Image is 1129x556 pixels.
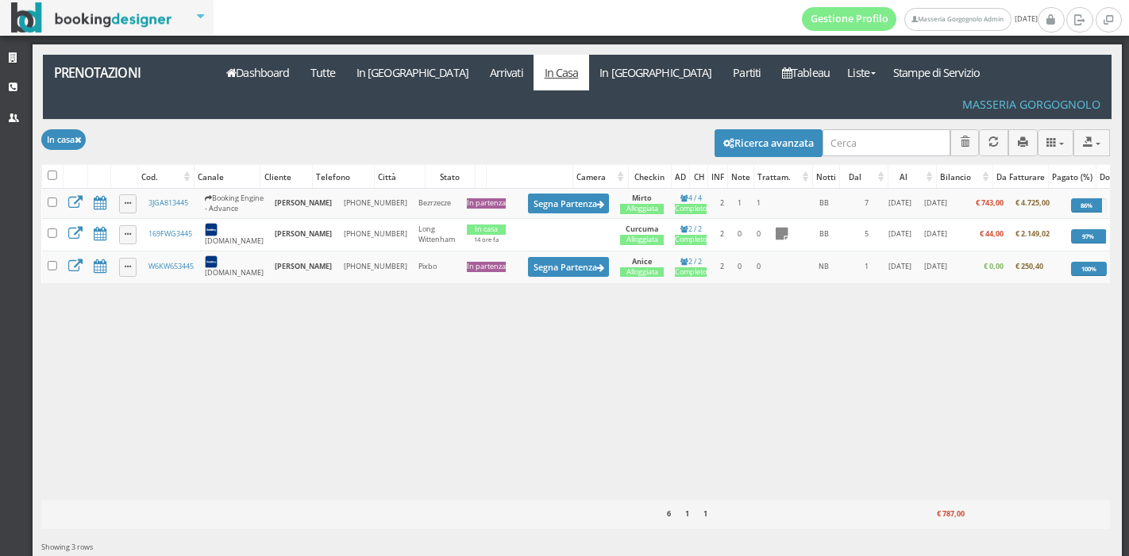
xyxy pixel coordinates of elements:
div: Pagato (%) [1049,166,1096,188]
td: [DATE] [919,189,953,218]
div: Checkin [629,166,672,188]
td: [PHONE_NUMBER] [338,189,413,218]
div: AD [672,166,689,188]
div: 97% [1071,229,1106,243]
td: 0 [749,218,769,251]
b: € 2.149,02 [1015,228,1050,239]
td: [PHONE_NUMBER] [338,218,413,251]
b: Curcuma [626,224,658,234]
b: € 743,00 [976,197,1004,208]
div: € 787,00 [912,504,968,525]
b: Anice [632,256,652,266]
td: [DOMAIN_NAME] [199,251,269,282]
div: Stato [426,166,476,188]
a: Tutte [300,55,346,90]
td: 2 [713,218,731,251]
b: € 0,00 [984,261,1004,271]
h4: Masseria Gorgognolo [962,98,1100,111]
td: 2 [713,251,731,282]
b: 1 [685,508,689,519]
a: In [GEOGRAPHIC_DATA] [345,55,479,90]
div: Al [888,166,935,188]
td: 2 [713,189,731,218]
span: [DATE] [802,7,1038,31]
div: Camera [573,166,627,188]
td: 5 [853,218,880,251]
td: 1 [731,189,749,218]
b: € 4.725,00 [1015,197,1050,208]
td: BB [795,218,853,251]
b: [PERSON_NAME] [275,228,332,239]
span: Showing 3 rows [41,542,93,552]
button: Segna Partenza [528,194,609,213]
div: 100% [1071,262,1108,276]
div: Notti [813,166,839,188]
td: [DOMAIN_NAME] [199,218,269,251]
a: Partiti [722,55,772,90]
div: In partenza [467,262,506,272]
td: 1 [853,251,880,282]
div: Canale [195,166,260,188]
b: € 250,40 [1015,261,1043,271]
button: Ricerca avanzata [715,129,823,156]
a: Stampe di Servizio [883,55,991,90]
b: [PERSON_NAME] [275,197,332,208]
div: Alloggiata [620,235,664,245]
div: Città [375,166,425,188]
td: [DATE] [880,218,919,251]
td: 0 [731,218,749,251]
img: 7STAjs-WNfZHmYllyLag4gdhmHm8JrbmzVrznejwAeLEbpu0yDt-GlJaDipzXAZBN18=w300 [205,255,218,268]
td: 0 [731,251,749,282]
td: 1 [749,189,769,218]
a: Gestione Profilo [802,7,897,31]
button: Segna Partenza [528,257,609,277]
td: 7 [853,189,880,218]
div: Completo [675,267,707,278]
div: Alloggiata [620,204,664,214]
a: 169FWG3445 [148,228,192,239]
a: W6KW653445 [148,261,194,271]
a: Prenotazioni [43,55,207,90]
a: 2 / 2Completo [675,256,707,278]
div: Bilancio [937,166,992,188]
b: Mirto [632,193,652,203]
a: In [GEOGRAPHIC_DATA] [589,55,722,90]
td: [DATE] [919,251,953,282]
div: CH [690,166,707,188]
a: Arrivati [479,55,534,90]
b: € 44,00 [980,228,1004,239]
img: BookingDesigner.com [11,2,172,33]
td: [PHONE_NUMBER] [338,251,413,282]
td: [DATE] [880,251,919,282]
td: Bezrzecze [413,189,460,218]
div: In casa [467,224,506,235]
div: INF [708,166,727,188]
a: Masseria Gorgognolo Admin [904,8,1011,31]
a: Liste [840,55,882,90]
div: Note [728,166,753,188]
td: NB [795,251,853,282]
td: 0 [749,251,769,282]
div: Cod. [138,166,194,188]
td: [DATE] [919,218,953,251]
input: Cerca [823,129,950,155]
b: [PERSON_NAME] [275,261,332,271]
a: 3JGA813445 [148,197,188,208]
div: Cliente [260,166,312,188]
b: 1 [703,508,707,519]
div: Trattam. [754,166,812,188]
div: Alloggiata [620,267,664,278]
div: 86% [1071,198,1102,213]
div: Completo [675,204,707,214]
small: 14 ore fa [474,236,499,243]
a: 4 / 4Completo [675,193,707,214]
td: Booking Engine - Advance [199,189,269,218]
button: In casa [41,129,86,149]
a: In Casa [534,55,589,90]
div: Completo [675,235,707,245]
td: Pixbo [413,251,460,282]
a: Tableau [772,55,841,90]
img: 7STAjs-WNfZHmYllyLag4gdhmHm8JrbmzVrznejwAeLEbpu0yDt-GlJaDipzXAZBN18=w300 [205,223,218,236]
div: In partenza [467,198,506,209]
a: Dashboard [216,55,300,90]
